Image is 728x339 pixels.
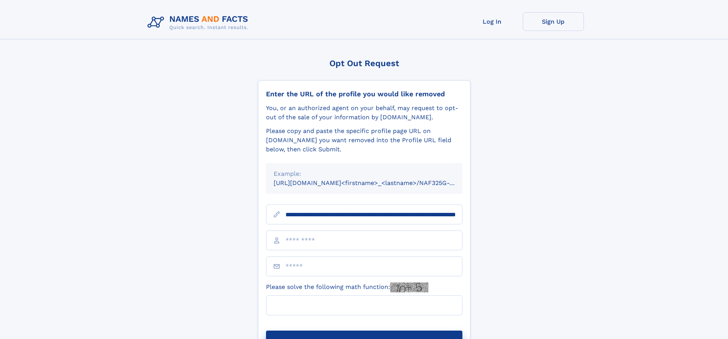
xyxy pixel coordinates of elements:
[266,282,428,292] label: Please solve the following math function:
[266,104,462,122] div: You, or an authorized agent on your behalf, may request to opt-out of the sale of your informatio...
[258,58,470,68] div: Opt Out Request
[462,12,523,31] a: Log In
[274,179,477,187] small: [URL][DOMAIN_NAME]<firstname>_<lastname>/NAF325G-xxxxxxxx
[266,90,462,98] div: Enter the URL of the profile you would like removed
[144,12,255,33] img: Logo Names and Facts
[266,127,462,154] div: Please copy and paste the specific profile page URL on [DOMAIN_NAME] you want removed into the Pr...
[523,12,584,31] a: Sign Up
[274,169,455,178] div: Example:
